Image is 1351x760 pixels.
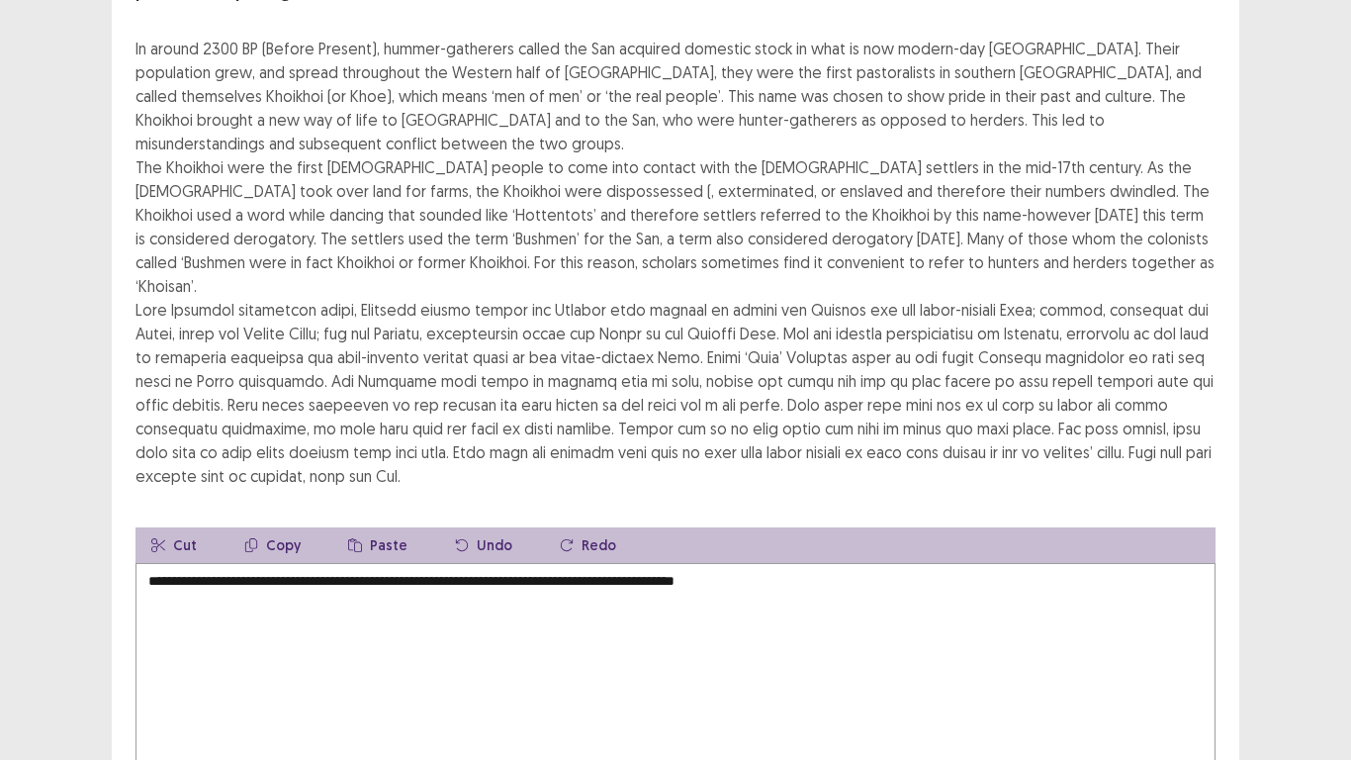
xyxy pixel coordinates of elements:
button: Redo [544,527,632,563]
button: Copy [228,527,316,563]
div: In around 2300 BP (Before Present), hummer-gatherers called the San acquired domestic stock in wh... [135,37,1216,488]
button: Paste [332,527,423,563]
button: Undo [439,527,528,563]
button: Cut [135,527,213,563]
